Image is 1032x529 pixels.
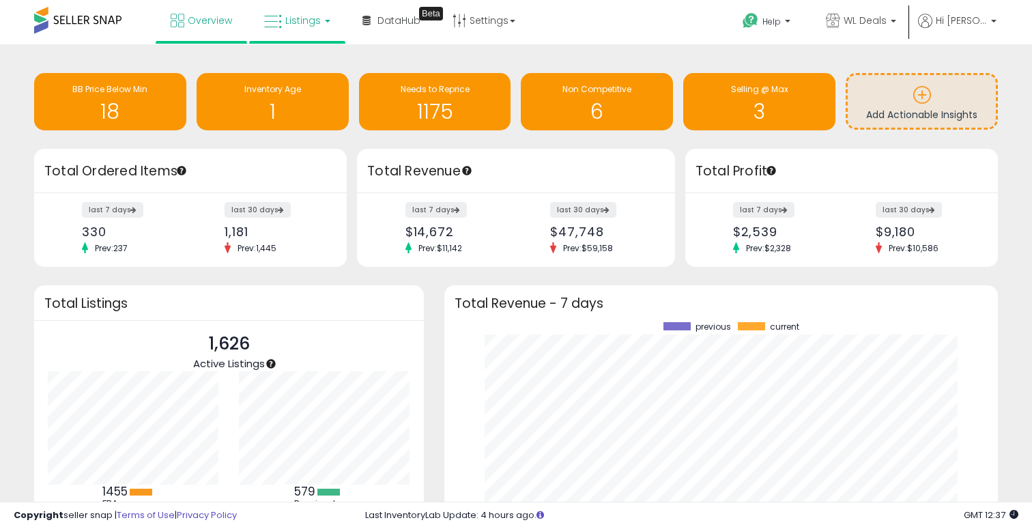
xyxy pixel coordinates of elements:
[365,509,1018,522] div: Last InventoryLab Update: 4 hours ago.
[528,100,666,123] h1: 6
[521,73,673,130] a: Non Competitive 6
[265,358,277,370] div: Tooltip anchor
[866,108,977,121] span: Add Actionable Insights
[294,498,356,509] div: Repriced
[102,483,128,500] b: 1455
[82,225,180,239] div: 330
[765,165,777,177] div: Tooltip anchor
[936,14,987,27] span: Hi [PERSON_NAME]
[882,242,945,254] span: Prev: $10,586
[918,14,997,44] a: Hi [PERSON_NAME]
[41,100,180,123] h1: 18
[88,242,134,254] span: Prev: 237
[556,242,620,254] span: Prev: $59,158
[367,162,665,181] h3: Total Revenue
[377,14,420,27] span: DataHub
[285,14,321,27] span: Listings
[696,162,988,181] h3: Total Profit
[405,225,506,239] div: $14,672
[197,73,349,130] a: Inventory Age 1
[742,12,759,29] i: Get Help
[102,498,164,509] div: FBA
[876,225,974,239] div: $9,180
[244,83,301,95] span: Inventory Age
[536,511,544,519] i: Click here to read more about un-synced listings.
[405,202,467,218] label: last 7 days
[188,14,232,27] span: Overview
[461,165,473,177] div: Tooltip anchor
[770,322,799,332] span: current
[696,322,731,332] span: previous
[231,242,283,254] span: Prev: 1,445
[562,83,631,95] span: Non Competitive
[44,162,336,181] h3: Total Ordered Items
[412,242,469,254] span: Prev: $11,142
[732,2,804,44] a: Help
[72,83,147,95] span: BB Price Below Min
[177,509,237,521] a: Privacy Policy
[225,202,291,218] label: last 30 days
[193,356,265,371] span: Active Listings
[550,225,650,239] div: $47,748
[294,483,315,500] b: 579
[844,14,887,27] span: WL Deals
[690,100,829,123] h1: 3
[193,331,265,357] p: 1,626
[117,509,175,521] a: Terms of Use
[82,202,143,218] label: last 7 days
[455,298,988,309] h3: Total Revenue - 7 days
[848,75,996,128] a: Add Actionable Insights
[733,202,794,218] label: last 7 days
[359,73,511,130] a: Needs to Reprice 1175
[731,83,788,95] span: Selling @ Max
[683,73,835,130] a: Selling @ Max 3
[733,225,831,239] div: $2,539
[876,202,942,218] label: last 30 days
[14,509,63,521] strong: Copyright
[34,73,186,130] a: BB Price Below Min 18
[762,16,781,27] span: Help
[401,83,470,95] span: Needs to Reprice
[203,100,342,123] h1: 1
[366,100,504,123] h1: 1175
[550,202,616,218] label: last 30 days
[14,509,237,522] div: seller snap | |
[964,509,1018,521] span: 2025-08-13 12:37 GMT
[739,242,798,254] span: Prev: $2,328
[419,7,443,20] div: Tooltip anchor
[175,165,188,177] div: Tooltip anchor
[225,225,323,239] div: 1,181
[44,298,414,309] h3: Total Listings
